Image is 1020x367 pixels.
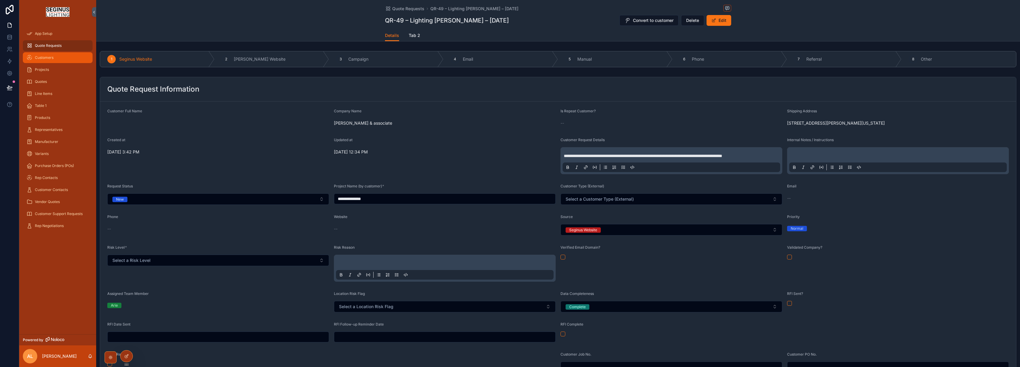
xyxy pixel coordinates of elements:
span: Products [35,115,50,120]
span: Company Name [334,109,362,113]
a: Rep Negotiations [23,220,93,231]
span: RFI Complete [560,322,583,326]
a: Representatives [23,124,93,135]
span: Website [334,214,347,219]
div: Seginus Website [569,227,597,233]
button: Select Button [107,193,329,205]
span: Variants [35,151,49,156]
span: -- [787,195,791,201]
span: 7 [798,57,800,62]
span: RFI Date Sent [107,322,130,326]
span: Email [463,56,473,62]
span: [PERSON_NAME] Website [234,56,286,62]
span: Manufacturer [35,139,58,144]
span: Powered by [23,338,43,342]
span: [PERSON_NAME] & associate [334,120,556,126]
a: Customer Support Requests [23,208,93,219]
span: Customer Contacts [35,187,68,192]
span: Select a Location Risk Flag [339,304,393,310]
div: Complete [569,304,586,310]
a: Products [23,112,93,123]
a: App Setup [23,28,93,39]
span: Manual [577,56,592,62]
span: -- [334,226,337,232]
span: Customer PO No. [787,352,817,356]
button: Select Button [107,255,329,266]
a: QR-49 – Lighting [PERSON_NAME] – [DATE] [430,6,518,12]
a: Line Items [23,88,93,99]
span: Quotes [35,79,47,84]
span: Email [787,184,796,188]
span: Rep Negotiations [35,223,64,228]
div: Arie [111,303,118,308]
span: Data Received [107,352,132,356]
span: -- [560,120,564,126]
span: Validated Company? [787,245,822,250]
span: 2 [225,57,227,62]
span: Request Status [107,184,133,188]
a: Variants [23,148,93,159]
a: Vendor Quotes [23,196,93,207]
span: 8 [912,57,914,62]
span: Tab 2 [409,32,420,38]
a: Customers [23,52,93,63]
span: Updated at [334,138,353,142]
span: [DATE] 3:42 PM [107,149,329,155]
span: Select a Customer Type (External) [566,196,634,202]
a: Quote Requests [23,40,93,51]
span: 6 [683,57,685,62]
button: Edit [707,15,731,26]
div: scrollable content [19,24,96,239]
span: -- [107,226,111,232]
span: Projects [35,67,49,72]
span: Internal Notes / Instructions [787,138,834,142]
span: Rep Contacts [35,175,58,180]
span: Project Name (by customer) [334,184,382,188]
div: New [116,197,124,202]
span: Priority [787,214,800,219]
a: Rep Contacts [23,172,93,183]
button: Convert to customer [619,15,679,26]
img: App logo [46,7,69,17]
span: Phone [107,214,118,219]
h2: Quote Request Information [107,84,199,94]
span: Phone [692,56,704,62]
span: Vendor Quotes [35,199,60,204]
a: Manufacturer [23,136,93,147]
span: Data Completeness [560,291,594,296]
span: Line Items [35,91,52,96]
span: Seginus Website [119,56,152,62]
a: Projects [23,64,93,75]
span: 3 [340,57,342,62]
button: Select Button [560,193,782,205]
span: 4 [454,57,456,62]
span: Risk Level [107,245,125,250]
a: Quote Requests [385,6,424,12]
span: Source [560,214,573,219]
div: Normal [791,226,803,231]
span: Purchase Orders (POs) [35,163,74,168]
span: Verified Email Domain? [560,245,600,250]
span: Location Risk Flag [334,291,365,296]
span: Shipping Address [787,109,817,113]
span: Customers [35,55,53,60]
a: Tab 2 [409,30,420,42]
a: Powered by [19,334,96,345]
span: Delete [686,17,699,23]
span: Customer Support Requests [35,211,83,216]
h1: QR-49 – Lighting [PERSON_NAME] – [DATE] [385,16,509,25]
p: [PERSON_NAME] [42,353,77,359]
span: Assigned Team Member [107,291,149,296]
a: Purchase Orders (POs) [23,160,93,171]
button: Select Button [560,301,782,312]
span: Other [921,56,932,62]
a: Table 1 [23,100,93,111]
span: Customer Type (External) [560,184,604,188]
span: RFI Sent? [787,291,803,296]
span: Details [385,32,399,38]
span: Quote Requests [35,43,62,48]
span: 1 [111,57,112,62]
span: Risk Reason [334,245,355,250]
span: Created at [107,138,125,142]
